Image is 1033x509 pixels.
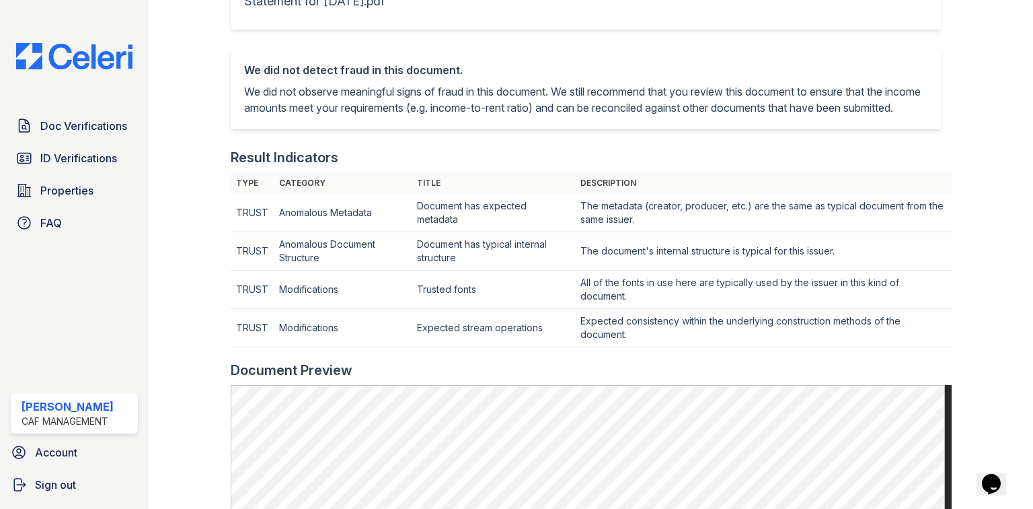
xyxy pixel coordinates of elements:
td: TRUST [231,309,274,347]
td: The metadata (creator, producer, etc.) are the same as typical document from the same issuer. [575,194,951,232]
a: Properties [11,177,138,204]
td: TRUST [231,232,274,271]
td: Trusted fonts [412,271,576,309]
td: TRUST [231,271,274,309]
div: We did not detect fraud in this document. [244,62,927,78]
td: The document's internal structure is typical for this issuer. [575,232,951,271]
td: Document has expected metadata [412,194,576,232]
div: Document Preview [231,361,352,380]
th: Type [231,172,274,194]
span: ID Verifications [40,150,117,166]
a: Doc Verifications [11,112,138,139]
span: FAQ [40,215,62,231]
td: Anomalous Document Structure [274,232,412,271]
a: FAQ [11,209,138,236]
a: Account [5,439,143,466]
th: Category [274,172,412,194]
div: Result Indicators [231,148,338,167]
td: Anomalous Metadata [274,194,412,232]
td: Expected consistency within the underlying construction methods of the document. [575,309,951,347]
td: Expected stream operations [412,309,576,347]
div: [PERSON_NAME] [22,399,114,415]
td: TRUST [231,194,274,232]
td: All of the fonts in use here are typically used by the issuer in this kind of document. [575,271,951,309]
img: CE_Logo_Blue-a8612792a0a2168367f1c8372b55b34899dd931a85d93a1a3d3e32e68fde9ad4.png [5,43,143,69]
td: Document has typical internal structure [412,232,576,271]
iframe: chat widget [977,455,1020,496]
td: Modifications [274,309,412,347]
th: Title [412,172,576,194]
p: We did not observe meaningful signs of fraud in this document. We still recommend that you review... [244,83,927,116]
a: Sign out [5,471,143,498]
span: Properties [40,182,93,199]
span: Doc Verifications [40,118,127,134]
a: ID Verifications [11,145,138,172]
td: Modifications [274,271,412,309]
th: Description [575,172,951,194]
div: CAF Management [22,415,114,428]
span: Account [35,444,77,461]
span: Sign out [35,477,76,493]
